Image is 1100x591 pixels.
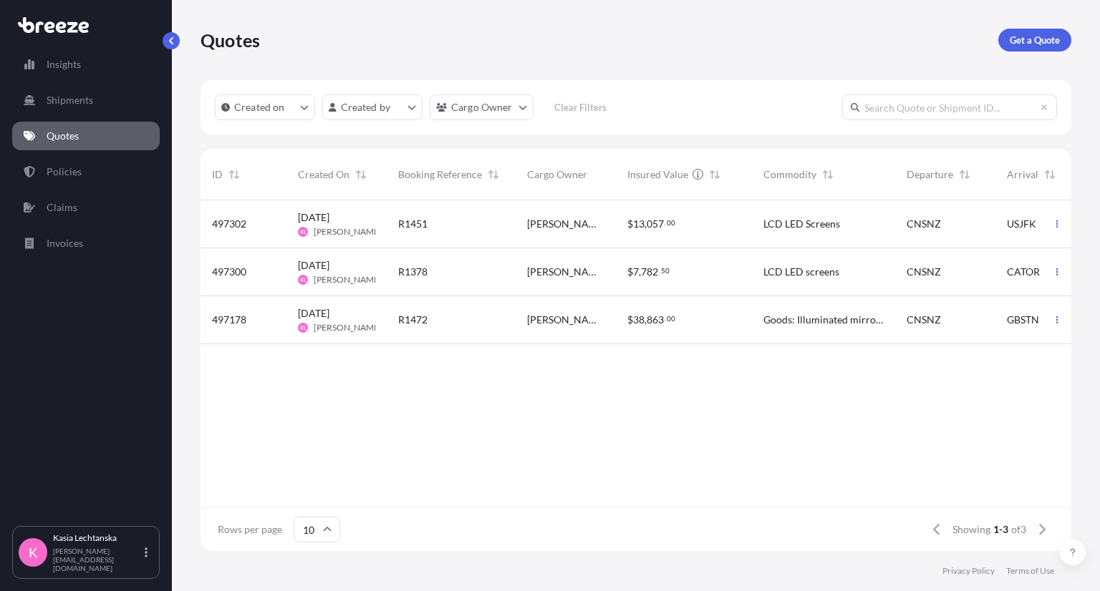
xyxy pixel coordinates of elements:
span: [DATE] [298,210,329,225]
button: Sort [819,166,836,183]
p: Created by [341,100,391,114]
span: , [645,219,647,229]
span: [DATE] [298,258,329,273]
span: of 3 [1011,522,1026,537]
p: Clear Filters [554,100,607,114]
span: 00 [667,220,675,225]
span: LCD LED screens [763,265,839,279]
button: Clear Filters [541,96,621,119]
span: USJFK [1007,217,1036,231]
button: Sort [352,166,370,183]
p: Policies [47,165,82,179]
span: CATOR [1007,265,1040,279]
span: R1451 [398,217,428,231]
span: [DATE] [298,306,329,321]
p: Quotes [201,29,260,52]
span: Arrival [1007,167,1038,182]
a: Claims [12,193,160,222]
p: Quotes [47,129,79,143]
span: Goods: Illuminated mirrors (non-hazardous, no lithium batteries). [763,313,884,327]
span: 497178 [212,313,246,327]
span: ID [212,167,223,182]
span: 497300 [212,265,246,279]
p: Kasia Lechtanska [53,532,142,544]
span: Departure [907,167,953,182]
p: Insights [47,57,81,72]
span: 1-3 [993,522,1008,537]
span: R1472 [398,313,428,327]
a: Policies [12,157,160,186]
button: createdOn Filter options [215,94,315,120]
span: R1378 [398,265,428,279]
a: Privacy Policy [942,565,995,577]
span: $ [627,219,633,229]
a: Shipments [12,86,160,114]
span: [PERSON_NAME] [527,217,604,231]
span: [PERSON_NAME] [314,274,382,285]
span: $ [627,315,633,325]
button: Sort [485,166,502,183]
span: Rows per page [218,522,282,537]
span: LCD LED Screens [763,217,840,231]
span: . [665,220,666,225]
p: Cargo Owner [451,100,513,114]
span: KL [300,225,307,239]
span: K [29,545,37,560]
span: 13 [633,219,645,229]
span: CNSNZ [907,217,941,231]
span: [PERSON_NAME] [527,265,604,279]
span: 38 [633,315,645,325]
span: 00 [667,316,675,321]
span: [PERSON_NAME] [314,226,382,238]
span: . [665,316,666,321]
button: Sort [706,166,723,183]
span: Cargo Owner [527,167,587,182]
span: , [645,315,647,325]
span: 7 [633,267,639,277]
span: [PERSON_NAME] [314,322,382,333]
button: Sort [1041,166,1058,183]
a: Insights [12,50,160,79]
button: Sort [226,166,243,183]
a: Get a Quote [998,29,1071,52]
span: CNSNZ [907,313,941,327]
span: 497302 [212,217,246,231]
a: Quotes [12,122,160,150]
span: , [639,267,641,277]
span: . [659,268,660,273]
button: createdBy Filter options [322,94,423,120]
span: Showing [952,522,990,537]
span: 057 [647,219,664,229]
p: [PERSON_NAME][EMAIL_ADDRESS][DOMAIN_NAME] [53,547,142,572]
button: cargoOwner Filter options [430,94,534,120]
p: Invoices [47,236,83,250]
input: Search Quote or Shipment ID... [842,94,1057,120]
span: Created On [298,167,349,182]
p: Claims [47,200,77,215]
span: 863 [647,315,664,325]
span: GBSTN [1007,313,1039,327]
button: Sort [956,166,973,183]
p: Get a Quote [1010,33,1060,47]
a: Invoices [12,229,160,258]
span: Booking Reference [398,167,482,182]
span: $ [627,267,633,277]
span: Commodity [763,167,816,182]
span: 50 [661,268,670,273]
span: KL [300,321,307,335]
a: Terms of Use [1006,565,1054,577]
span: 782 [641,267,658,277]
p: Created on [234,100,285,114]
span: KL [300,273,307,287]
span: [PERSON_NAME] - Mirrors [527,313,604,327]
span: CNSNZ [907,265,941,279]
span: Insured Value [627,167,688,182]
p: Shipments [47,93,93,107]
